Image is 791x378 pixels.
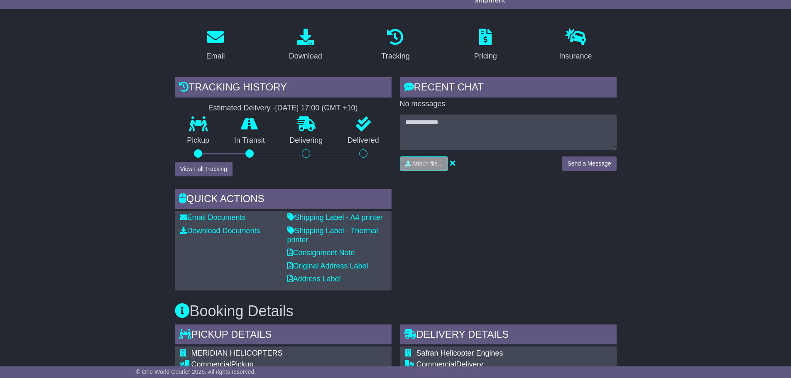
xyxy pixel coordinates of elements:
div: Insurance [559,51,592,62]
div: [DATE] 17:00 (GMT +10) [275,104,358,113]
div: Quick Actions [175,189,392,211]
div: Delivery [416,360,612,369]
h3: Booking Details [175,303,617,319]
p: Delivering [277,136,336,145]
a: Insurance [554,26,598,65]
span: MERIDIAN HELICOPTERS [191,349,283,357]
a: Consignment Note [287,249,355,257]
a: Original Address Label [287,262,368,270]
a: Download [284,26,328,65]
div: RECENT CHAT [400,77,617,100]
a: Tracking [376,26,415,65]
button: View Full Tracking [175,162,233,176]
div: Delivery Details [400,324,617,347]
a: Download Documents [180,227,260,235]
a: Email [201,26,230,65]
p: Pickup [175,136,222,145]
div: Estimated Delivery - [175,104,392,113]
button: Send a Message [562,156,616,171]
p: No messages [400,100,617,109]
a: Pricing [469,26,502,65]
div: Download [289,51,322,62]
span: © One World Courier 2025. All rights reserved. [136,368,256,375]
div: Pricing [474,51,497,62]
div: Tracking [381,51,409,62]
a: Shipping Label - A4 printer [287,213,383,222]
div: Tracking history [175,77,392,100]
a: Shipping Label - Thermal printer [287,227,378,244]
div: Pickup Details [175,324,392,347]
div: Email [206,51,225,62]
div: Pickup [191,360,318,369]
span: Commercial [416,360,456,368]
p: In Transit [222,136,277,145]
a: Address Label [287,275,341,283]
span: Safran Helicopter Engines [416,349,503,357]
p: Delivered [335,136,392,145]
a: Email Documents [180,213,246,222]
span: Commercial [191,360,231,368]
